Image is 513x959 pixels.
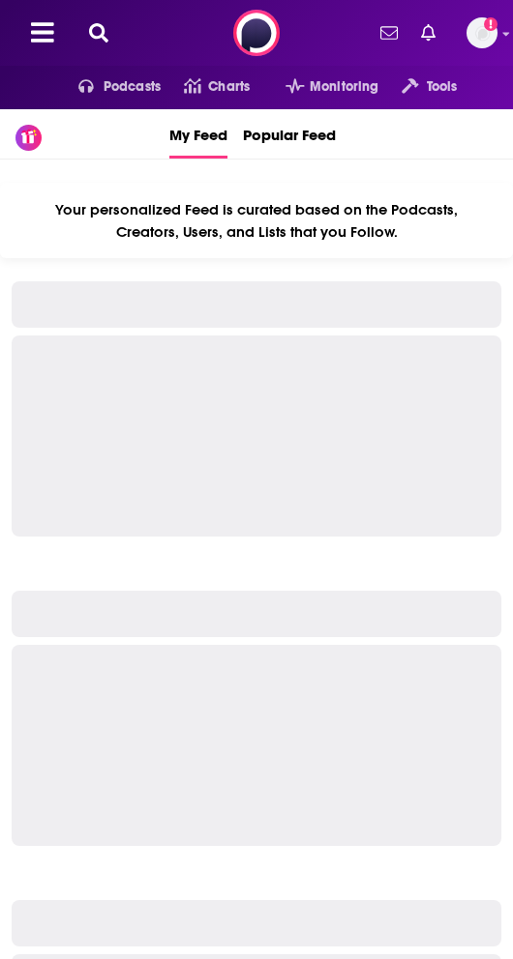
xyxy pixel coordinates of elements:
[378,72,457,102] button: open menu
[467,17,498,48] img: User Profile
[233,10,280,56] img: Podchaser - Follow, Share and Rate Podcasts
[208,73,250,101] span: Charts
[484,17,498,31] svg: Add a profile image
[243,113,336,156] span: Popular Feed
[55,72,161,102] button: open menu
[169,109,227,159] a: My Feed
[243,109,336,159] a: Popular Feed
[262,72,379,102] button: open menu
[161,72,250,102] a: Charts
[373,16,406,49] a: Show notifications dropdown
[467,17,498,48] a: Logged in as kkitamorn
[427,73,458,101] span: Tools
[310,73,378,101] span: Monitoring
[104,73,161,101] span: Podcasts
[413,16,443,49] a: Show notifications dropdown
[169,113,227,156] span: My Feed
